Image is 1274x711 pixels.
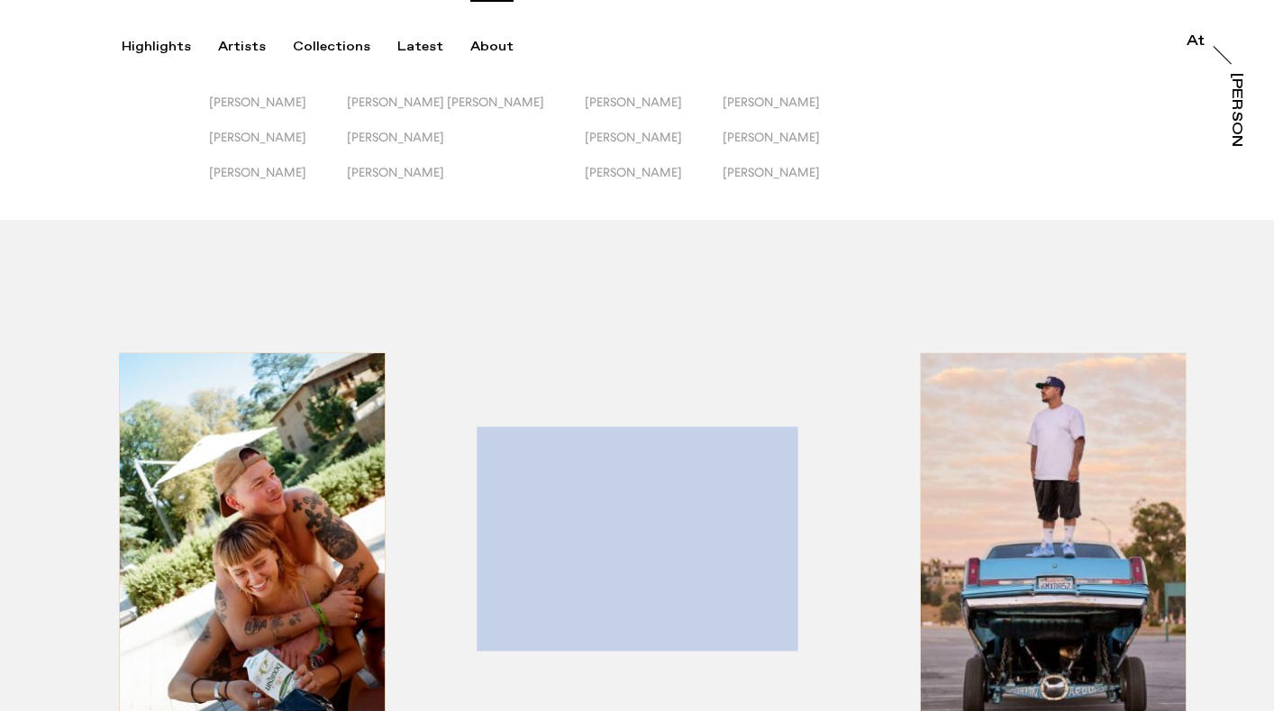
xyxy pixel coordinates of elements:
div: Artists [218,39,266,55]
span: [PERSON_NAME] [209,165,306,179]
button: Artists [218,39,293,55]
button: [PERSON_NAME] [723,165,860,200]
div: [PERSON_NAME] [1229,73,1243,212]
button: About [470,39,541,55]
span: [PERSON_NAME] [723,95,820,109]
button: [PERSON_NAME] [209,130,347,165]
div: Collections [293,39,370,55]
span: [PERSON_NAME] [347,165,444,179]
button: [PERSON_NAME] [585,165,723,200]
div: Highlights [122,39,191,55]
button: [PERSON_NAME] [209,95,347,130]
button: Collections [293,39,397,55]
span: [PERSON_NAME] [209,130,306,144]
span: [PERSON_NAME] [347,130,444,144]
button: [PERSON_NAME] [347,130,585,165]
button: [PERSON_NAME] [585,95,723,130]
span: [PERSON_NAME] [585,95,682,109]
span: [PERSON_NAME] [585,130,682,144]
a: At [1187,34,1205,52]
button: [PERSON_NAME] [723,95,860,130]
span: [PERSON_NAME] [585,165,682,179]
button: Latest [397,39,470,55]
button: [PERSON_NAME] [723,130,860,165]
div: About [470,39,514,55]
span: [PERSON_NAME] [723,165,820,179]
button: [PERSON_NAME] [PERSON_NAME] [347,95,585,130]
div: Latest [397,39,443,55]
span: [PERSON_NAME] [PERSON_NAME] [347,95,544,109]
button: [PERSON_NAME] [347,165,585,200]
button: [PERSON_NAME] [209,165,347,200]
button: Highlights [122,39,218,55]
button: [PERSON_NAME] [585,130,723,165]
span: [PERSON_NAME] [723,130,820,144]
span: [PERSON_NAME] [209,95,306,109]
a: [PERSON_NAME] [1225,73,1243,147]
